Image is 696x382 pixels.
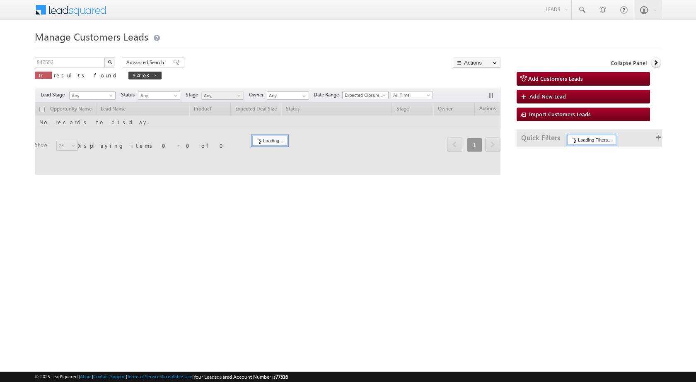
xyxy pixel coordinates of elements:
[298,92,308,100] a: Show All Items
[35,373,288,381] span: © 2025 LeadSquared | | | | |
[126,59,167,66] span: Advanced Search
[39,72,48,79] span: 0
[275,374,288,380] span: 77516
[54,72,120,79] span: results found
[80,374,92,379] a: About
[108,60,112,64] img: Search
[342,91,389,99] a: Expected Closure Date
[249,91,267,99] span: Owner
[391,91,433,99] a: All Time
[611,59,647,67] span: Collapse Panel
[41,91,68,99] span: Lead Stage
[138,92,178,99] span: Any
[201,91,244,100] a: Any
[528,75,583,82] span: Add Customers Leads
[161,374,192,379] a: Acceptable Use
[267,91,309,100] input: Type to Search
[69,91,116,100] a: Any
[70,92,113,99] span: Any
[343,91,386,99] span: Expected Closure Date
[35,30,148,43] span: Manage Customers Leads
[193,374,288,380] span: Your Leadsquared Account Number is
[138,91,180,100] a: Any
[202,92,241,99] span: Any
[567,135,616,145] div: Loading Filters...
[529,93,566,100] span: Add New Lead
[453,58,500,68] button: Actions
[133,72,149,79] span: 947553
[121,91,138,99] span: Status
[127,374,159,379] a: Terms of Service
[314,91,342,99] span: Date Range
[252,136,288,146] div: Loading...
[186,91,201,99] span: Stage
[391,91,430,99] span: All Time
[93,374,126,379] a: Contact Support
[529,111,591,118] span: Import Customers Leads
